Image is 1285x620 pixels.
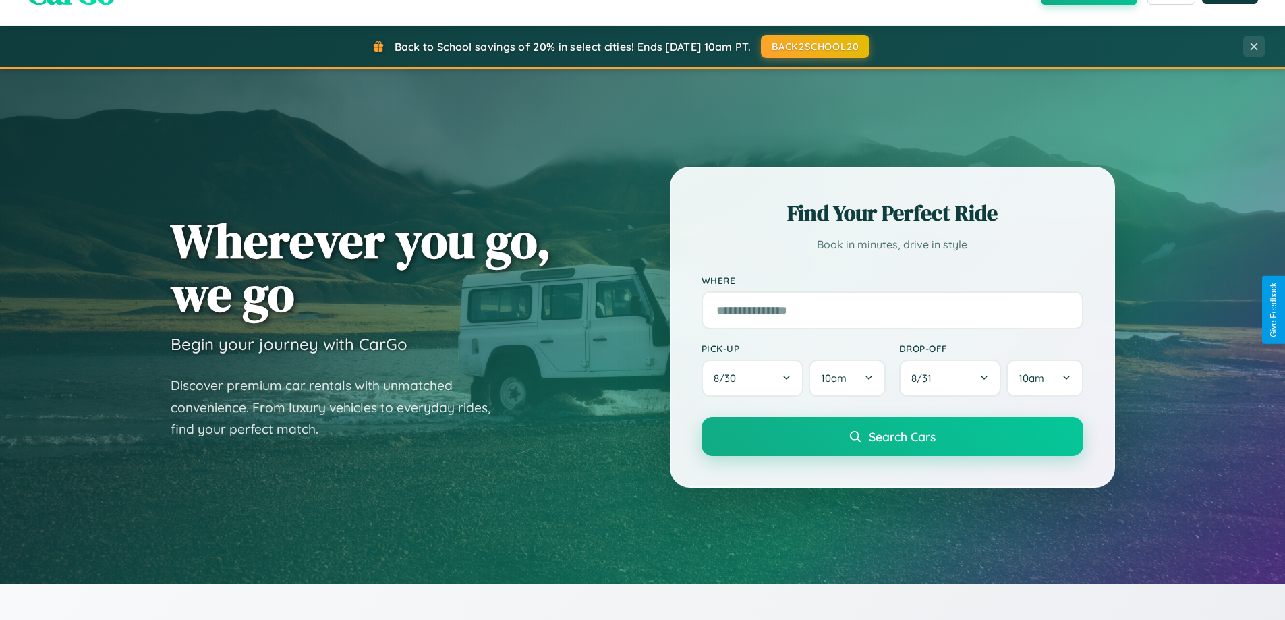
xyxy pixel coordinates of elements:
label: Where [702,275,1083,286]
p: Book in minutes, drive in style [702,235,1083,254]
span: 10am [821,372,847,385]
button: 10am [1006,360,1083,397]
h3: Begin your journey with CarGo [171,334,407,354]
button: Search Cars [702,417,1083,456]
label: Drop-off [899,343,1083,354]
h1: Wherever you go, we go [171,214,551,320]
span: Search Cars [869,429,936,444]
label: Pick-up [702,343,886,354]
button: 8/31 [899,360,1002,397]
span: 8 / 31 [911,372,938,385]
p: Discover premium car rentals with unmatched convenience. From luxury vehicles to everyday rides, ... [171,374,508,441]
button: BACK2SCHOOL20 [761,35,869,58]
button: 10am [809,360,885,397]
button: 8/30 [702,360,804,397]
span: Back to School savings of 20% in select cities! Ends [DATE] 10am PT. [395,40,751,53]
span: 8 / 30 [714,372,743,385]
div: Give Feedback [1269,283,1278,337]
h2: Find Your Perfect Ride [702,198,1083,228]
span: 10am [1019,372,1044,385]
